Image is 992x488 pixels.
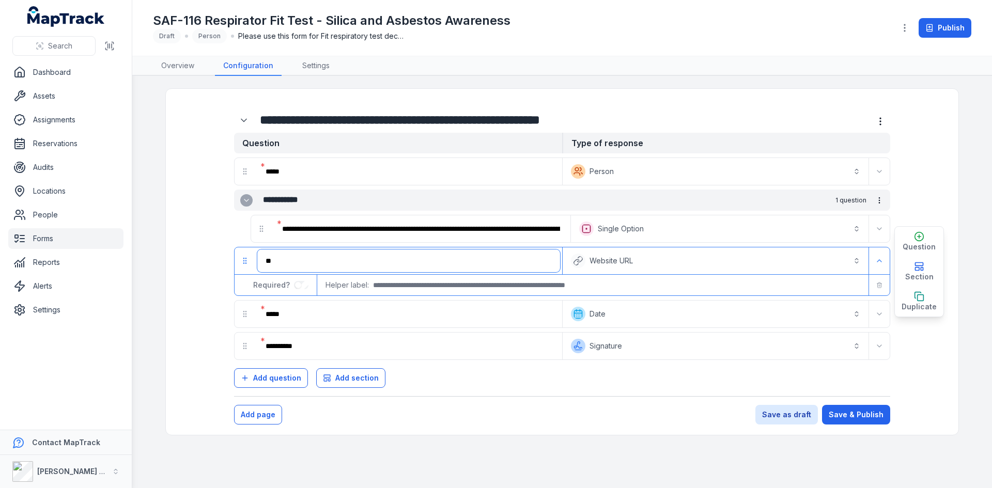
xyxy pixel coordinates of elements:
[8,109,123,130] a: Assignments
[871,221,888,237] button: Expand
[235,250,255,271] div: drag
[234,405,282,424] button: Add page
[241,342,249,350] svg: drag
[335,373,379,383] span: Add section
[565,249,866,272] button: Website URL
[902,302,937,312] span: Duplicate
[234,111,256,130] div: :r861:-form-item-label
[274,217,568,240] div: :r86j:-form-item-label
[215,56,282,76] a: Configuration
[919,18,971,38] button: Publish
[257,160,560,183] div: :r869:-form-item-label
[241,257,249,265] svg: drag
[565,160,866,183] button: Person
[822,405,890,424] button: Save & Publish
[8,181,123,201] a: Locations
[294,56,338,76] a: Settings
[235,161,255,182] div: drag
[234,368,308,388] button: Add question
[234,111,254,130] button: Expand
[257,225,266,233] svg: drag
[895,287,943,317] button: Duplicate
[755,405,818,424] button: Save as draft
[48,41,72,51] span: Search
[573,217,866,240] button: Single Option
[27,6,105,27] a: MapTrack
[565,303,866,325] button: Date
[257,303,560,325] div: :r86v:-form-item-label
[8,204,123,225] a: People
[235,304,255,324] div: drag
[871,163,888,180] button: Expand
[257,335,560,357] div: :r875:-form-item-label
[12,36,96,56] button: Search
[32,438,100,447] strong: Contact MapTrack
[905,272,934,282] span: Section
[153,12,510,29] h1: SAF-116 Respirator Fit Test - Silica and Asbestos Awareness
[8,62,123,83] a: Dashboard
[871,112,890,131] button: more-detail
[8,252,123,273] a: Reports
[8,86,123,106] a: Assets
[8,228,123,249] a: Forms
[565,335,866,357] button: Signature
[316,368,385,388] button: Add section
[562,133,890,153] strong: Type of response
[895,257,943,287] button: Section
[871,306,888,322] button: Expand
[241,167,249,176] svg: drag
[238,31,404,41] span: Please use this form for Fit respiratory test declaration
[871,192,888,209] button: more-detail
[235,336,255,356] div: drag
[8,157,123,178] a: Audits
[192,29,227,43] div: Person
[8,276,123,296] a: Alerts
[871,338,888,354] button: Expand
[37,467,122,476] strong: [PERSON_NAME] Group
[326,280,369,290] span: Helper label:
[153,56,203,76] a: Overview
[253,280,294,289] span: Required?
[835,196,866,204] span: 1 question
[903,242,936,252] span: Question
[234,133,562,153] strong: Question
[253,373,301,383] span: Add question
[8,300,123,320] a: Settings
[294,281,308,289] input: :r87a:-form-item-label
[240,194,253,207] button: Expand
[153,29,181,43] div: Draft
[241,310,249,318] svg: drag
[871,253,888,269] button: Expand
[251,218,272,239] div: drag
[257,249,560,272] div: :r86p:-form-item-label
[895,227,943,257] button: Question
[8,133,123,154] a: Reservations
